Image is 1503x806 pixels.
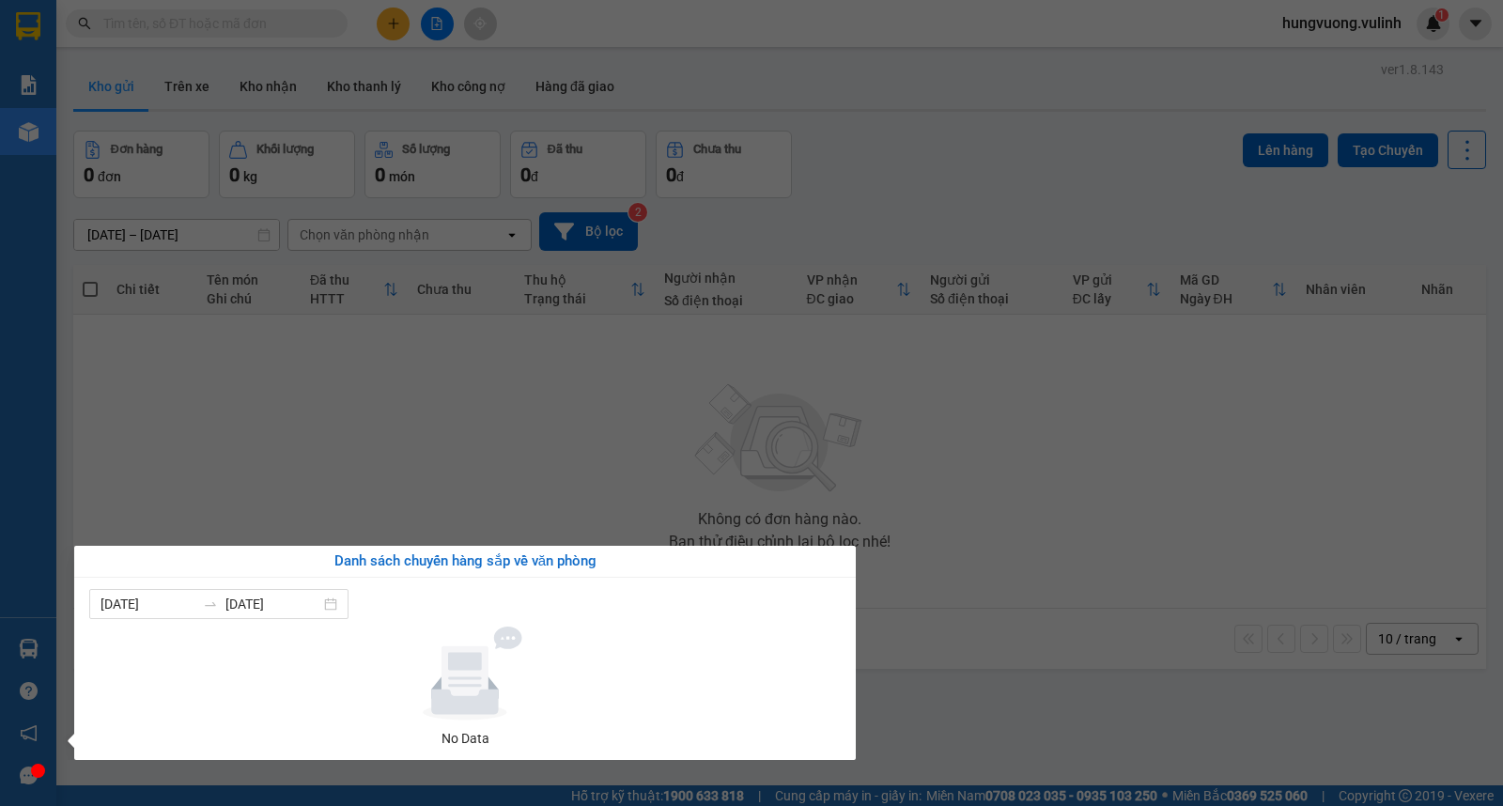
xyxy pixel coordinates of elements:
div: No Data [97,728,833,749]
span: to [203,597,218,612]
input: Đến ngày [225,594,320,614]
span: swap-right [203,597,218,612]
div: Danh sách chuyến hàng sắp về văn phòng [89,550,841,573]
input: Từ ngày [101,594,195,614]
